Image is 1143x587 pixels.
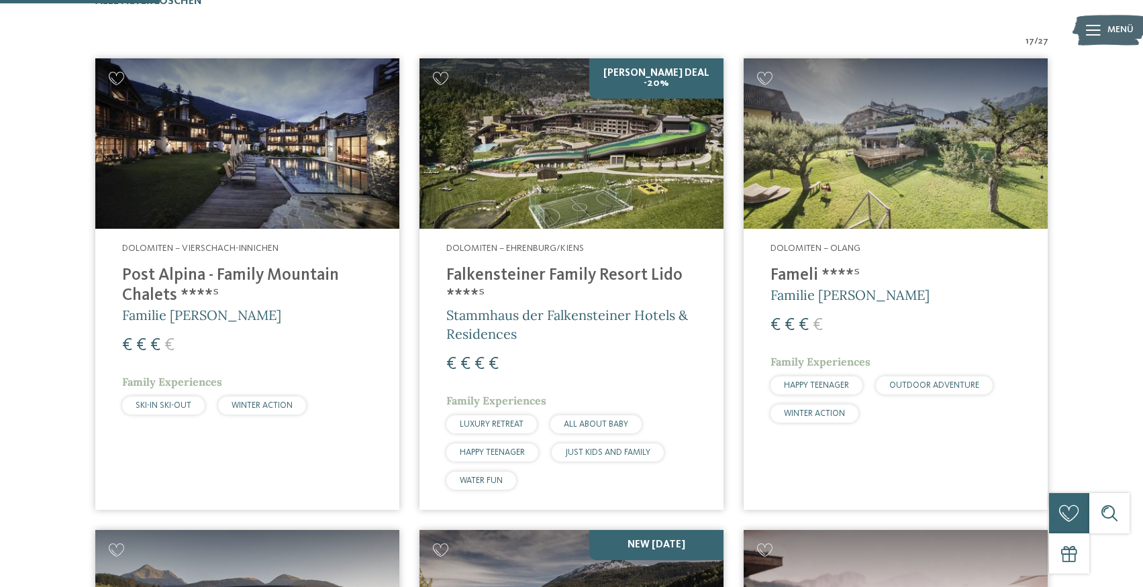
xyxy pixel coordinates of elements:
span: € [460,356,470,373]
span: / [1034,35,1038,48]
h4: Post Alpina - Family Mountain Chalets ****ˢ [122,266,372,306]
h4: Falkensteiner Family Resort Lido ****ˢ [446,266,697,306]
img: Familienhotels gesucht? Hier findet ihr die besten! [744,58,1048,229]
span: € [150,337,160,354]
span: Family Experiences [122,375,222,388]
span: € [164,337,175,354]
span: JUST KIDS AND FAMILY [565,448,650,457]
span: € [446,356,456,373]
a: Familienhotels gesucht? Hier findet ihr die besten! [PERSON_NAME] Deal -20% Dolomiten – Ehrenburg... [419,58,724,510]
span: Dolomiten – Olang [771,244,860,253]
span: 17 [1026,35,1034,48]
span: Dolomiten – Ehrenburg/Kiens [446,244,584,253]
span: OUTDOOR ADVENTURE [889,381,979,390]
span: Family Experiences [771,355,871,368]
span: SKI-IN SKI-OUT [136,401,191,410]
span: € [136,337,146,354]
a: Familienhotels gesucht? Hier findet ihr die besten! Dolomiten – Vierschach-Innichen Post Alpina -... [95,58,399,510]
span: € [489,356,499,373]
span: WATER FUN [460,476,503,485]
span: Dolomiten – Vierschach-Innichen [122,244,279,253]
span: WINTER ACTION [232,401,293,410]
span: Family Experiences [446,394,546,407]
span: ALL ABOUT BABY [564,420,628,429]
span: HAPPY TEENAGER [784,381,849,390]
span: € [771,317,781,334]
span: € [122,337,132,354]
span: LUXURY RETREAT [460,420,524,429]
span: HAPPY TEENAGER [460,448,525,457]
span: € [813,317,823,334]
span: Stammhaus der Falkensteiner Hotels & Residences [446,307,688,342]
span: 27 [1038,35,1048,48]
span: € [475,356,485,373]
span: WINTER ACTION [784,409,845,418]
span: € [785,317,795,334]
img: Familienhotels gesucht? Hier findet ihr die besten! [419,58,724,229]
span: € [799,317,809,334]
span: Familie [PERSON_NAME] [122,307,281,323]
a: Familienhotels gesucht? Hier findet ihr die besten! Dolomiten – Olang Fameli ****ˢ Familie [PERSO... [744,58,1048,510]
span: Familie [PERSON_NAME] [771,286,930,303]
img: Post Alpina - Family Mountain Chalets ****ˢ [95,58,399,229]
